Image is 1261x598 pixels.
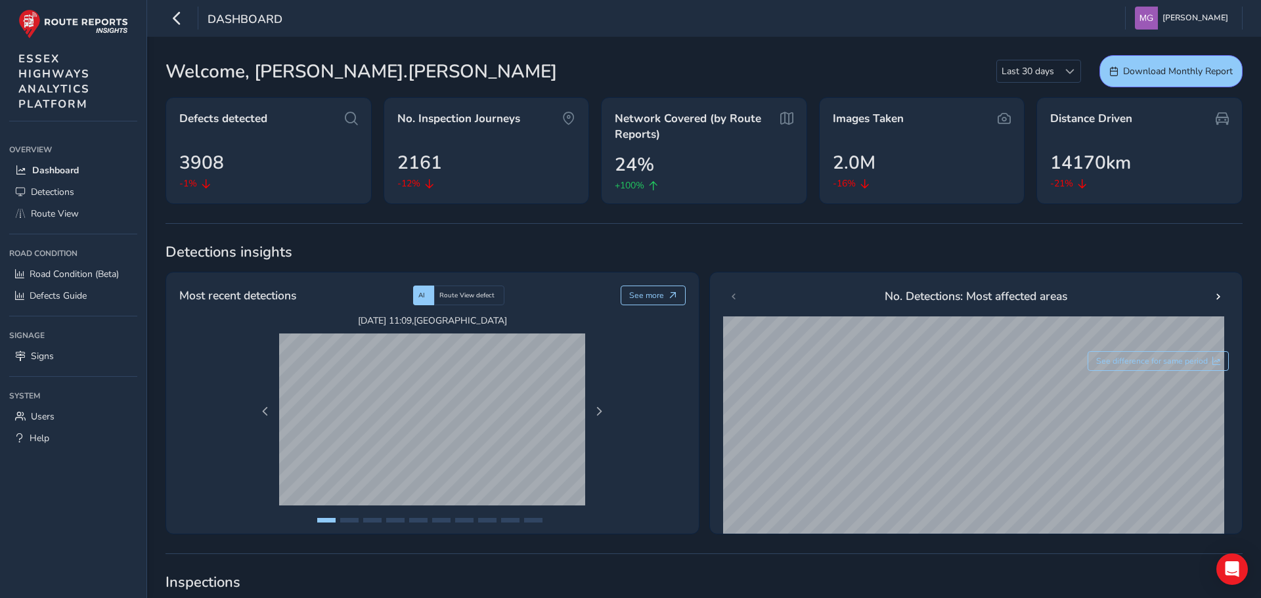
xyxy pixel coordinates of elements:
[30,268,119,280] span: Road Condition (Beta)
[1216,553,1248,585] div: Open Intercom Messenger
[409,518,428,523] button: Page 5
[997,60,1059,82] span: Last 30 days
[317,518,336,523] button: Page 1
[501,518,520,523] button: Page 9
[9,244,137,263] div: Road Condition
[434,286,504,305] div: Route View defect
[31,186,74,198] span: Detections
[833,149,875,177] span: 2.0M
[363,518,382,523] button: Page 3
[9,181,137,203] a: Detections
[397,177,420,190] span: -12%
[432,518,451,523] button: Page 6
[1096,356,1208,366] span: See difference for same period
[9,386,137,406] div: System
[1050,177,1073,190] span: -21%
[9,263,137,285] a: Road Condition (Beta)
[1050,149,1131,177] span: 14170km
[31,410,55,423] span: Users
[1162,7,1228,30] span: [PERSON_NAME]
[208,11,282,30] span: Dashboard
[478,518,497,523] button: Page 8
[166,242,1243,262] span: Detections insights
[9,140,137,160] div: Overview
[9,285,137,307] a: Defects Guide
[615,111,775,142] span: Network Covered (by Route Reports)
[9,160,137,181] a: Dashboard
[179,111,267,127] span: Defects detected
[524,518,542,523] button: Page 10
[386,518,405,523] button: Page 4
[439,291,495,300] span: Route View defect
[885,288,1067,305] span: No. Detections: Most affected areas
[30,289,87,302] span: Defects Guide
[9,326,137,345] div: Signage
[833,177,856,190] span: -16%
[1088,351,1229,371] button: See difference for same period
[455,518,474,523] button: Page 7
[1123,65,1233,77] span: Download Monthly Report
[166,572,1243,592] span: Inspections
[615,151,654,179] span: 24%
[1135,7,1233,30] button: [PERSON_NAME]
[32,164,79,177] span: Dashboard
[9,427,137,449] a: Help
[1099,55,1243,87] button: Download Monthly Report
[9,203,137,224] a: Route View
[397,111,520,127] span: No. Inspection Journeys
[179,177,197,190] span: -1%
[629,290,664,301] span: See more
[621,286,686,305] button: See more
[615,179,644,192] span: +100%
[18,51,90,112] span: ESSEX HIGHWAYS ANALYTICS PLATFORM
[18,9,128,39] img: rr logo
[833,111,904,127] span: Images Taken
[279,314,585,327] span: [DATE] 11:09 , [GEOGRAPHIC_DATA]
[31,350,54,362] span: Signs
[9,406,137,427] a: Users
[340,518,359,523] button: Page 2
[413,286,434,305] div: AI
[418,291,425,300] span: AI
[30,432,49,444] span: Help
[166,58,557,85] span: Welcome, [PERSON_NAME].[PERSON_NAME]
[397,149,442,177] span: 2161
[179,149,224,177] span: 3908
[1135,7,1158,30] img: diamond-layout
[256,402,275,421] button: Previous Page
[590,402,608,421] button: Next Page
[9,345,137,367] a: Signs
[179,287,296,304] span: Most recent detections
[1050,111,1132,127] span: Distance Driven
[31,207,79,220] span: Route View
